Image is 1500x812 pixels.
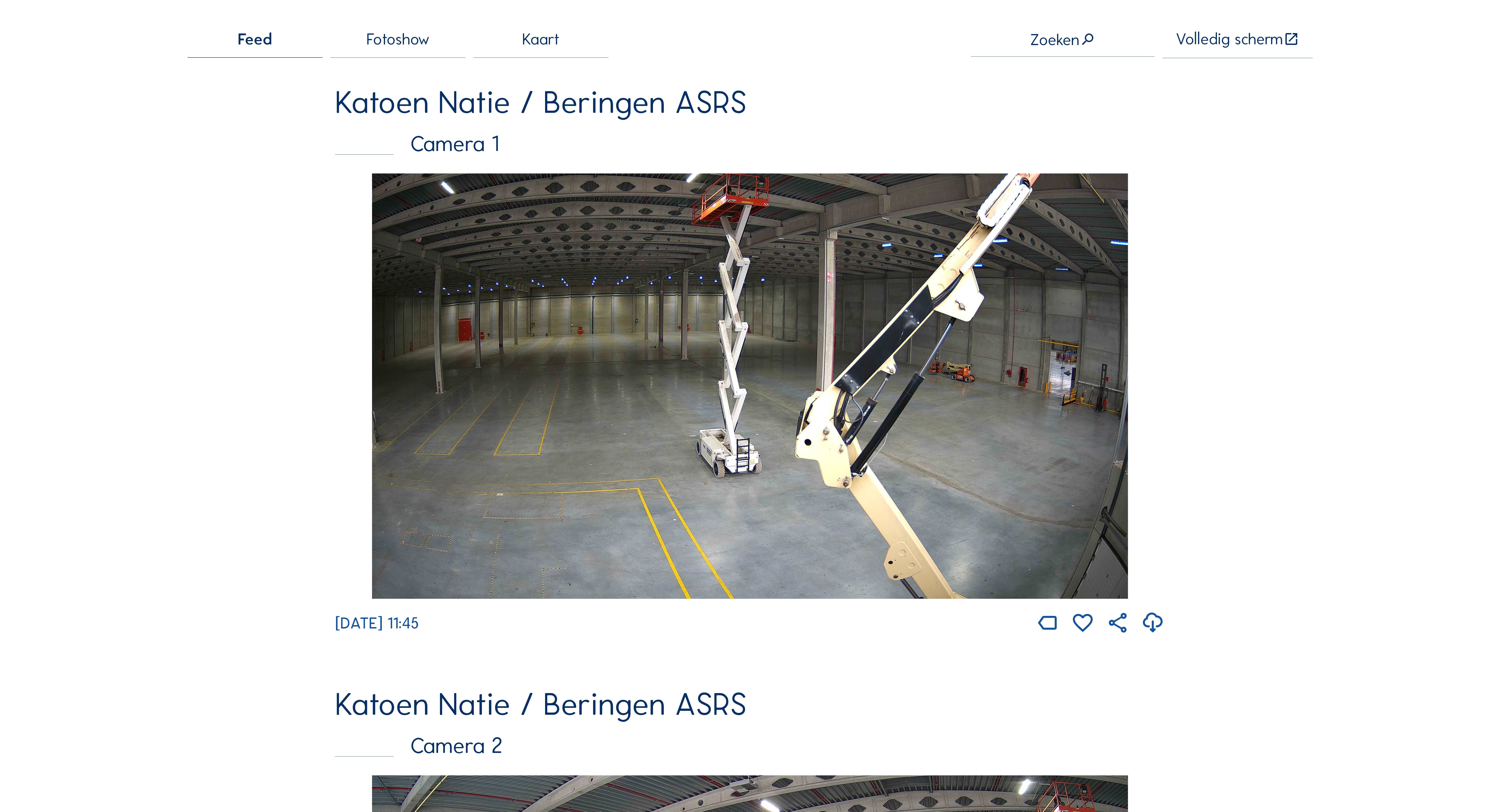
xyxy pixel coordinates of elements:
[335,133,1165,155] div: Camera 1
[367,31,430,47] span: Fotoshow
[1030,32,1095,48] div: Zoeken
[335,86,1165,118] div: Katoen Natie / Beringen ASRS
[335,614,419,633] span: [DATE] 11:45
[335,735,1165,757] div: Camera 2
[335,688,1165,720] div: Katoen Natie / Beringen ASRS
[522,31,560,47] span: Kaart
[238,31,272,47] span: Feed
[1176,31,1283,47] div: Volledig scherm
[372,173,1128,599] img: Image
